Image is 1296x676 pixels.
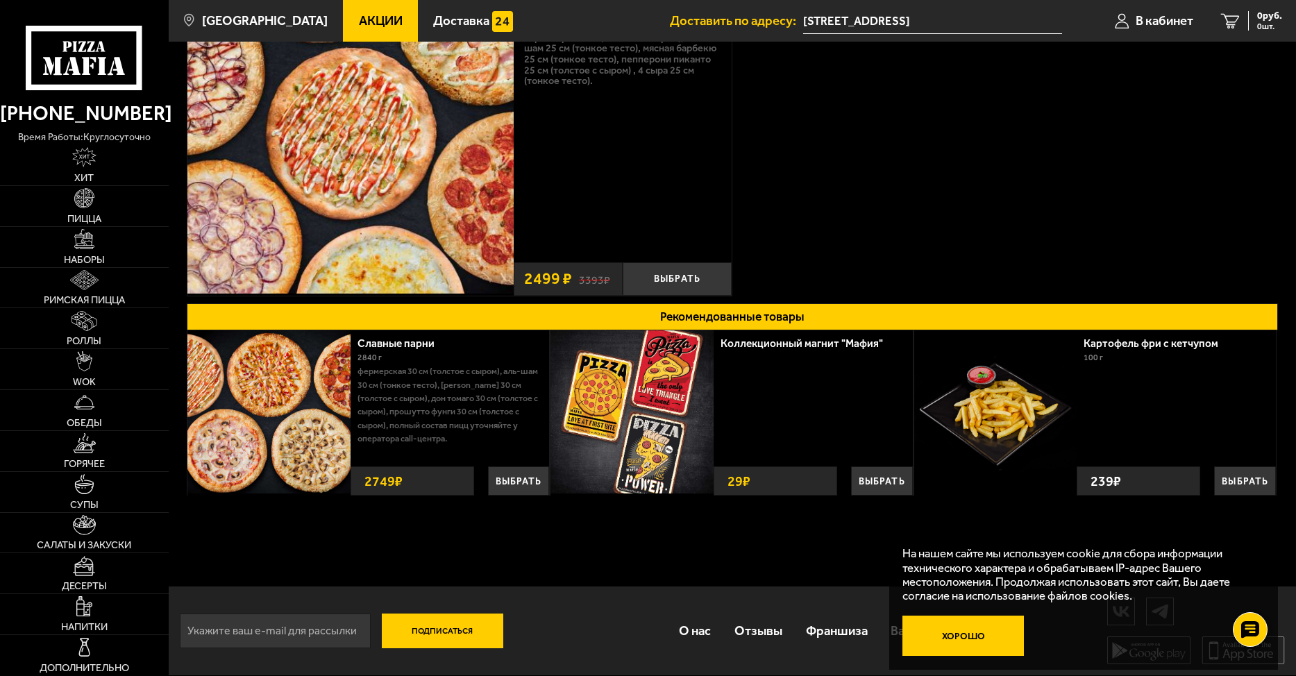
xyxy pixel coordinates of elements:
[61,622,108,632] span: Напитки
[1084,353,1103,362] span: 100 г
[524,11,721,87] p: Чикен Ранч 25 см (толстое с сыром), Чикен Барбекю 25 см (толстое с сыром), Карбонара 25 см (толст...
[70,500,99,510] span: Супы
[64,459,105,469] span: Горячее
[1136,15,1193,28] span: В кабинет
[1257,22,1282,31] span: 0 шт.
[524,271,572,287] span: 2499 ₽
[1257,11,1282,21] span: 0 руб.
[187,303,1278,331] button: Рекомендованные товары
[73,377,96,387] span: WOK
[357,353,382,362] span: 2840 г
[1084,337,1231,350] a: Картофель фри с кетчупом
[492,11,512,31] img: 15daf4d41897b9f0e9f617042186c801.svg
[357,364,539,446] p: Фермерская 30 см (толстое с сыром), Аль-Шам 30 см (тонкое тесто), [PERSON_NAME] 30 см (толстое с ...
[357,337,448,350] a: Славные парни
[902,547,1256,603] p: На нашем сайте мы используем cookie для сбора информации технического характера и обрабатываем IP...
[37,540,131,550] span: Салаты и закуски
[902,616,1024,656] button: Хорошо
[361,467,406,495] strong: 2749 ₽
[1087,467,1125,495] strong: 239 ₽
[40,663,129,673] span: Дополнительно
[488,466,550,496] button: Выбрать
[67,214,101,224] span: Пицца
[1214,466,1276,496] button: Выбрать
[359,15,403,28] span: Акции
[794,609,880,652] a: Франшиза
[62,581,107,591] span: Десерты
[724,467,754,495] strong: 29 ₽
[623,262,732,296] button: Выбрать
[67,336,101,346] span: Роллы
[202,15,328,28] span: [GEOGRAPHIC_DATA]
[803,8,1062,34] span: Санкт-Петербург, улица Чапаева, 17
[803,8,1062,34] input: Ваш адрес доставки
[180,614,371,648] input: Укажите ваш e-mail для рассылки
[74,173,94,183] span: Хит
[668,609,723,652] a: О нас
[879,609,957,652] a: Вакансии
[67,418,102,428] span: Обеды
[721,337,896,350] a: Коллекционный магнит "Мафия"
[64,255,105,265] span: Наборы
[382,614,503,648] button: Подписаться
[723,609,794,652] a: Отзывы
[670,15,803,28] span: Доставить по адресу:
[433,15,489,28] span: Доставка
[851,466,913,496] button: Выбрать
[44,295,125,305] span: Римская пицца
[579,271,610,286] s: 3393 ₽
